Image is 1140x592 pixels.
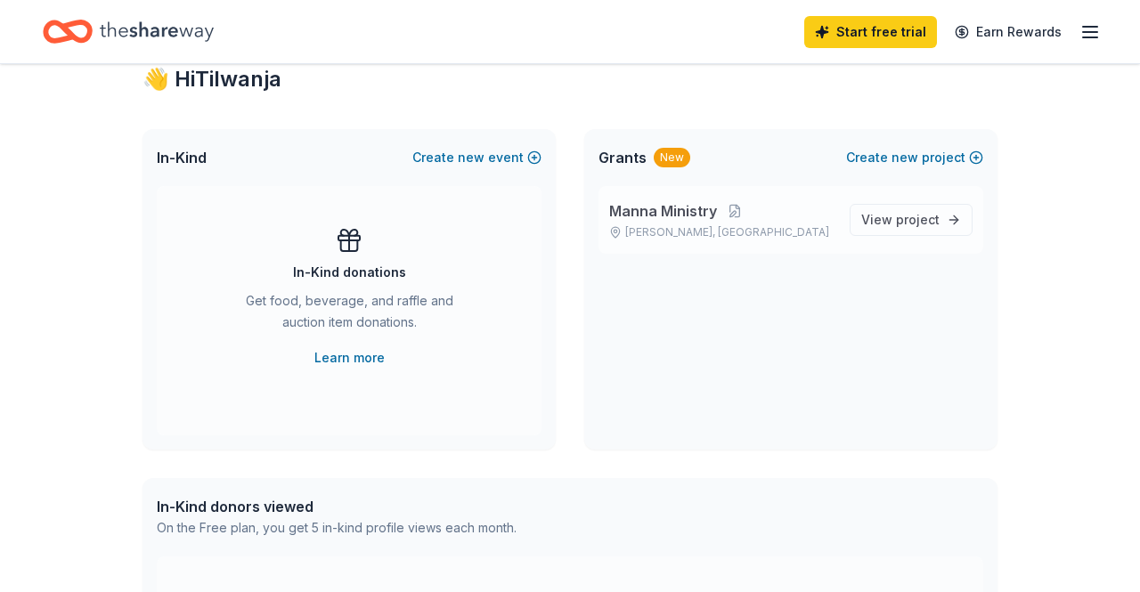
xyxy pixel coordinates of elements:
span: project [896,212,940,227]
button: Createnewevent [412,147,541,168]
span: Manna Ministry [609,200,717,222]
a: Learn more [314,347,385,369]
span: In-Kind [157,147,207,168]
a: View project [850,204,973,236]
a: Home [43,11,214,53]
button: Createnewproject [846,147,983,168]
div: In-Kind donors viewed [157,496,517,517]
span: new [458,147,484,168]
div: New [654,148,690,167]
p: [PERSON_NAME], [GEOGRAPHIC_DATA] [609,225,835,239]
span: new [892,147,918,168]
div: On the Free plan, you get 5 in-kind profile views each month. [157,517,517,539]
span: Grants [598,147,647,168]
div: 👋 Hi Tilwanja [142,65,997,93]
a: Start free trial [804,16,937,48]
a: Earn Rewards [944,16,1072,48]
span: View [861,209,940,231]
div: Get food, beverage, and raffle and auction item donations. [228,290,470,340]
div: In-Kind donations [293,262,406,283]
